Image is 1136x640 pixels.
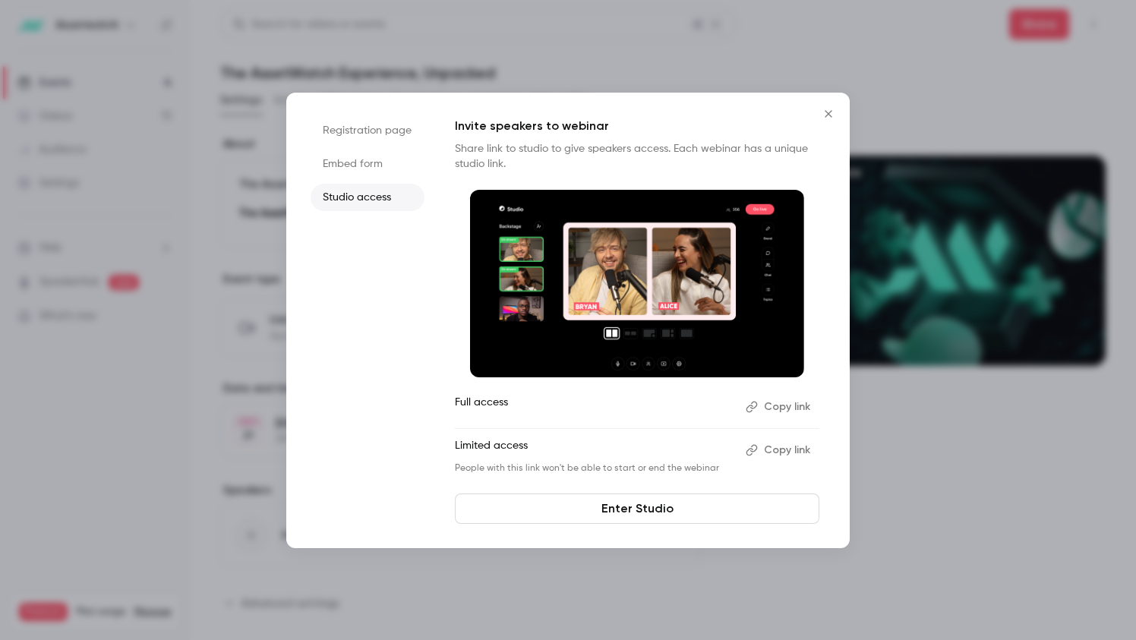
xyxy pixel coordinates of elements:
[311,184,424,211] li: Studio access
[455,493,819,524] a: Enter Studio
[455,462,734,474] p: People with this link won't be able to start or end the webinar
[455,395,734,419] p: Full access
[740,395,819,419] button: Copy link
[470,190,804,378] img: Invite speakers to webinar
[455,117,819,135] p: Invite speakers to webinar
[740,438,819,462] button: Copy link
[455,438,734,462] p: Limited access
[311,117,424,144] li: Registration page
[813,99,844,129] button: Close
[311,150,424,178] li: Embed form
[455,141,819,172] p: Share link to studio to give speakers access. Each webinar has a unique studio link.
